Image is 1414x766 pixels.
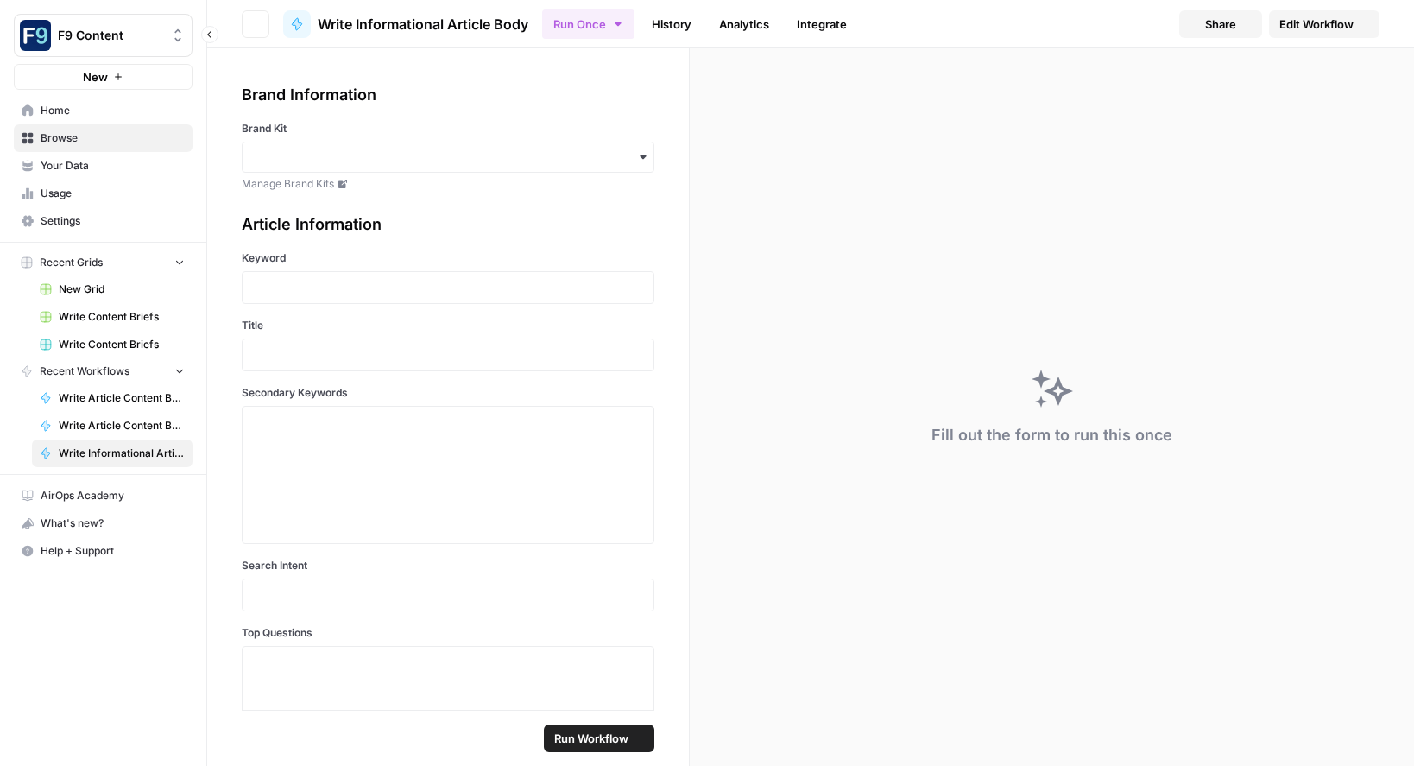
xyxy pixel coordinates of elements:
[59,309,185,325] span: Write Content Briefs
[14,124,193,152] a: Browse
[41,543,185,559] span: Help + Support
[1179,10,1262,38] button: Share
[41,186,185,201] span: Usage
[40,364,129,379] span: Recent Workflows
[709,10,780,38] a: Analytics
[544,725,654,752] button: Run Workflow
[14,537,193,565] button: Help + Support
[931,423,1172,447] div: Fill out the form to run this once
[59,337,185,352] span: Write Content Briefs
[58,27,162,44] span: F9 Content
[41,158,185,174] span: Your Data
[242,176,654,192] a: Manage Brand Kits
[40,255,103,270] span: Recent Grids
[542,9,634,39] button: Run Once
[83,68,108,85] span: New
[242,83,654,107] div: Brand Information
[14,207,193,235] a: Settings
[59,390,185,406] span: Write Article Content Brief
[283,10,528,38] a: Write Informational Article Body
[20,20,51,51] img: F9 Content Logo
[14,180,193,207] a: Usage
[554,730,628,747] span: Run Workflow
[59,446,185,461] span: Write Informational Article Body
[14,64,193,90] button: New
[14,152,193,180] a: Your Data
[242,385,654,401] label: Secondary Keywords
[641,10,702,38] a: History
[318,14,528,35] span: Write Informational Article Body
[32,384,193,412] a: Write Article Content Brief
[32,303,193,331] a: Write Content Briefs
[14,97,193,124] a: Home
[32,331,193,358] a: Write Content Briefs
[41,103,185,118] span: Home
[242,250,654,266] label: Keyword
[1205,16,1236,33] span: Share
[59,418,185,434] span: Write Article Content Brief
[59,282,185,297] span: New Grid
[14,250,193,275] button: Recent Grids
[41,488,185,503] span: AirOps Academy
[15,510,192,536] div: What's new?
[242,121,654,136] label: Brand Kit
[242,318,654,333] label: Title
[14,358,193,384] button: Recent Workflows
[786,10,857,38] a: Integrate
[41,213,185,229] span: Settings
[242,212,654,237] div: Article Information
[14,482,193,510] a: AirOps Academy
[41,130,185,146] span: Browse
[242,558,654,573] label: Search Intent
[32,440,193,467] a: Write Informational Article Body
[1269,10,1379,38] a: Edit Workflow
[1279,16,1354,33] span: Edit Workflow
[14,14,193,57] button: Workspace: F9 Content
[32,412,193,440] a: Write Article Content Brief
[242,625,654,641] label: Top Questions
[14,510,193,537] button: What's new?
[32,275,193,303] a: New Grid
